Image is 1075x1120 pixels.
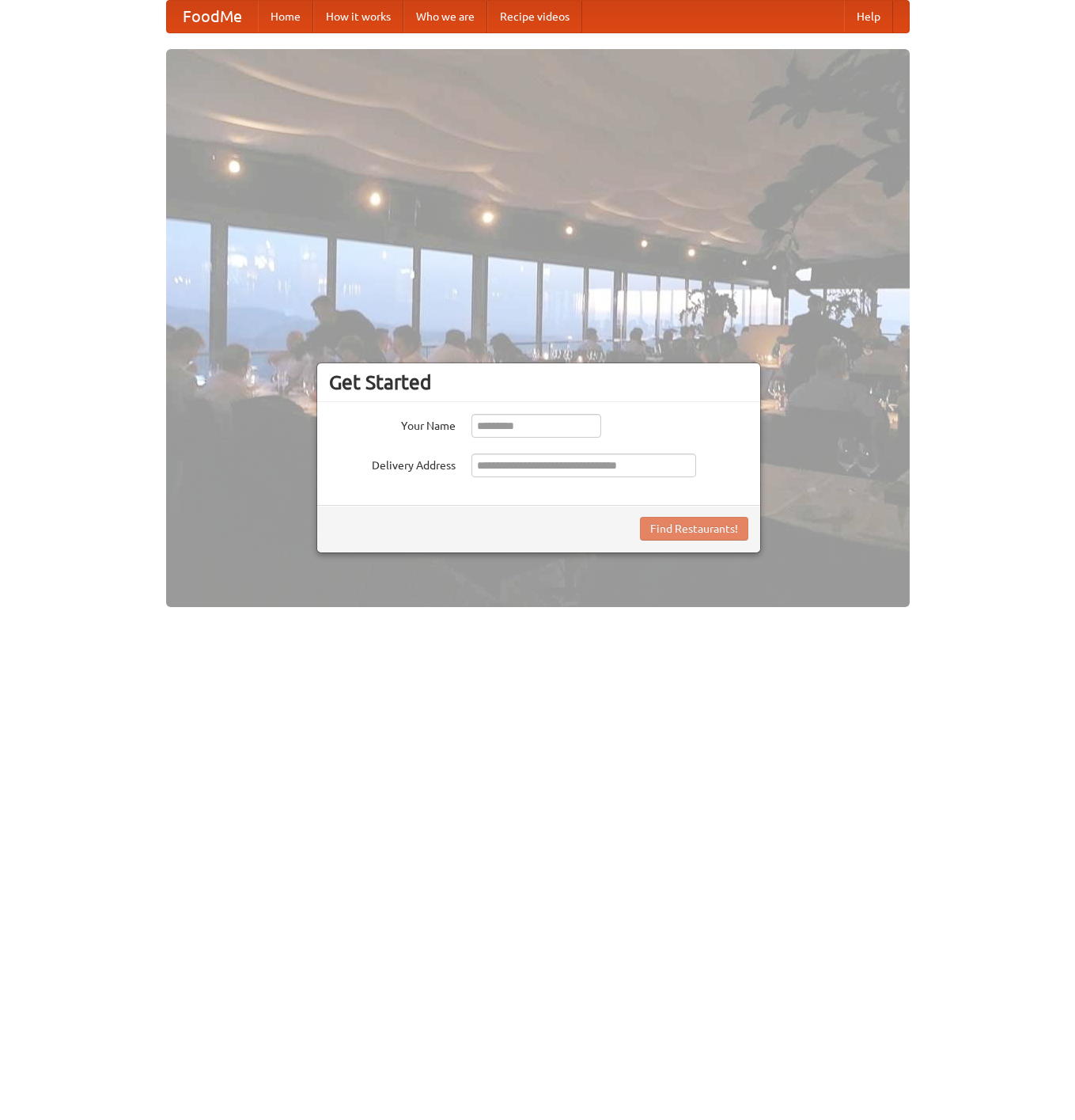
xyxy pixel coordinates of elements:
[258,1,313,32] a: Home
[329,414,456,434] label: Your Name
[844,1,893,32] a: Help
[167,1,258,32] a: FoodMe
[640,517,748,541] button: Find Restaurants!
[403,1,487,32] a: Who we are
[487,1,582,32] a: Recipe videos
[313,1,403,32] a: How it works
[329,370,748,394] h3: Get Started
[329,454,456,473] label: Delivery Address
